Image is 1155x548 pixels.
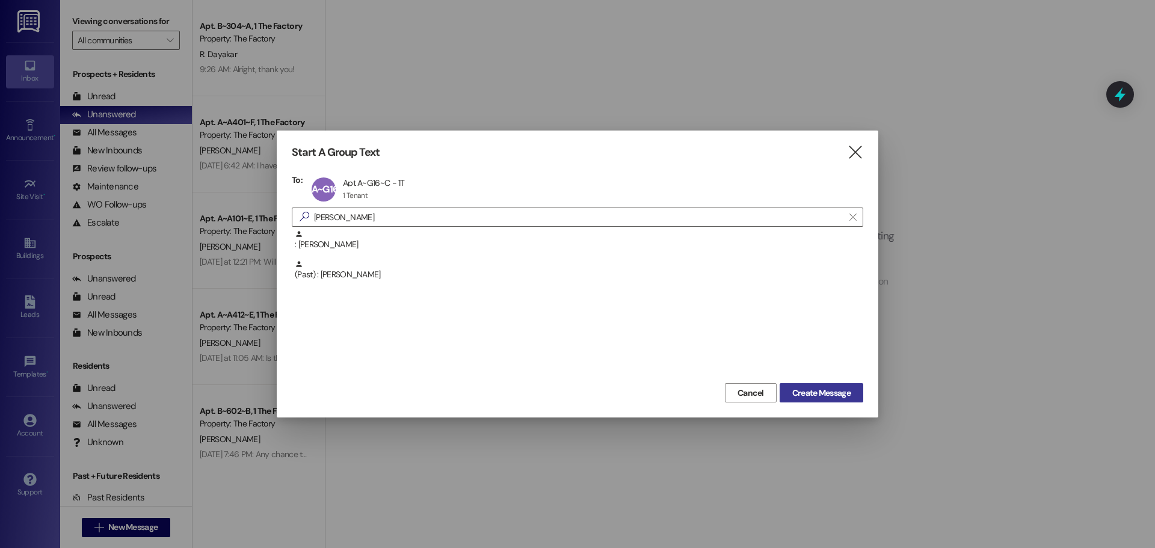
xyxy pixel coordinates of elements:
[295,230,863,251] div: : [PERSON_NAME]
[780,383,863,402] button: Create Message
[295,211,314,223] i: 
[343,191,368,200] div: 1 Tenant
[292,260,863,290] div: (Past) : [PERSON_NAME]
[292,174,303,185] h3: To:
[292,146,380,159] h3: Start A Group Text
[725,383,777,402] button: Cancel
[847,146,863,159] i: 
[314,209,843,226] input: Search for any contact or apartment
[792,387,851,399] span: Create Message
[343,177,405,188] div: Apt A~G16~C - 1T
[738,387,764,399] span: Cancel
[312,183,350,195] span: A~G16~C
[292,230,863,260] div: : [PERSON_NAME]
[295,260,863,281] div: (Past) : [PERSON_NAME]
[849,212,856,222] i: 
[843,208,863,226] button: Clear text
